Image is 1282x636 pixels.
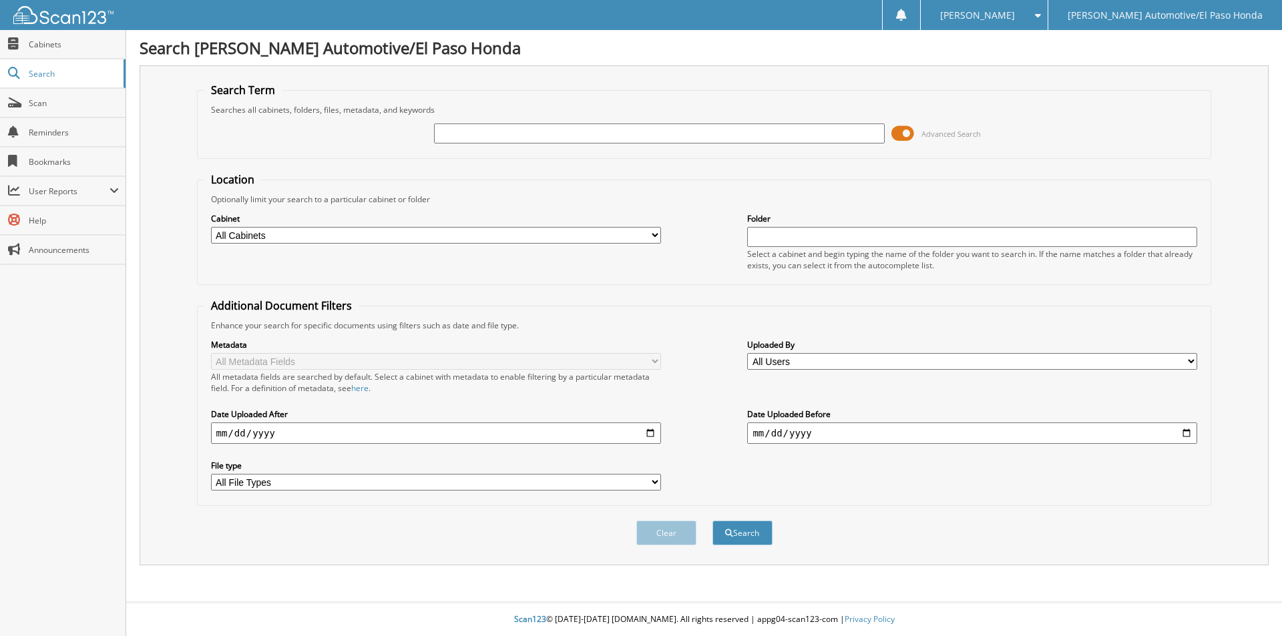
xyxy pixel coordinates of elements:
[747,422,1197,444] input: end
[1068,11,1263,19] span: [PERSON_NAME] Automotive/El Paso Honda
[211,213,661,224] label: Cabinet
[140,37,1269,59] h1: Search [PERSON_NAME] Automotive/El Paso Honda
[636,521,696,545] button: Clear
[29,68,117,79] span: Search
[351,382,369,394] a: here
[211,408,661,420] label: Date Uploaded After
[204,104,1205,115] div: Searches all cabinets, folders, files, metadata, and keywords
[29,39,119,50] span: Cabinets
[940,11,1015,19] span: [PERSON_NAME]
[211,371,661,394] div: All metadata fields are searched by default. Select a cabinet with metadata to enable filtering b...
[204,83,282,97] legend: Search Term
[921,129,981,139] span: Advanced Search
[204,298,359,313] legend: Additional Document Filters
[204,172,261,187] legend: Location
[747,339,1197,350] label: Uploaded By
[204,194,1205,205] div: Optionally limit your search to a particular cabinet or folder
[211,339,661,350] label: Metadata
[29,156,119,168] span: Bookmarks
[211,422,661,444] input: start
[211,460,661,471] label: File type
[712,521,773,545] button: Search
[29,215,119,226] span: Help
[747,408,1197,420] label: Date Uploaded Before
[29,186,110,197] span: User Reports
[126,603,1282,636] div: © [DATE]-[DATE] [DOMAIN_NAME]. All rights reserved | appg04-scan123-com |
[747,213,1197,224] label: Folder
[29,127,119,138] span: Reminders
[29,97,119,109] span: Scan
[204,320,1205,331] div: Enhance your search for specific documents using filters such as date and file type.
[514,613,546,625] span: Scan123
[29,244,119,256] span: Announcements
[845,613,895,625] a: Privacy Policy
[13,6,114,24] img: scan123-logo-white.svg
[747,248,1197,271] div: Select a cabinet and begin typing the name of the folder you want to search in. If the name match...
